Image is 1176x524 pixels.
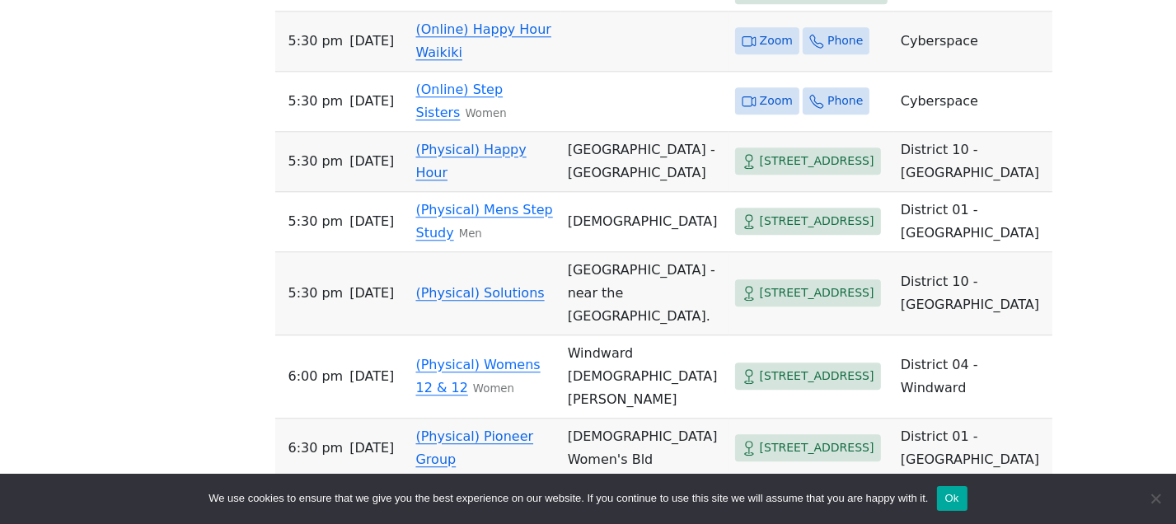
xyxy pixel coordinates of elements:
[760,91,793,111] span: Zoom
[288,30,344,53] span: 5:30 PM
[459,227,482,240] small: Men
[288,282,344,305] span: 5:30 PM
[288,90,344,113] span: 5:30 PM
[416,21,551,60] a: (Online) Happy Hour Waikiki
[416,428,534,467] a: (Physical) Pioneer Group
[416,142,527,180] a: (Physical) Happy Hour
[288,210,344,233] span: 5:30 PM
[288,365,344,388] span: 6:00 PM
[561,192,729,252] td: [DEMOGRAPHIC_DATA]
[894,192,1052,252] td: District 01 - [GEOGRAPHIC_DATA]
[760,437,874,458] span: [STREET_ADDRESS]
[349,437,394,460] span: [DATE]
[416,357,541,395] a: (Physical) Womens 12 & 12
[416,285,545,301] a: (Physical) Solutions
[349,282,394,305] span: [DATE]
[894,72,1052,132] td: Cyberspace
[760,211,874,232] span: [STREET_ADDRESS]
[1147,490,1164,507] span: No
[760,366,874,386] span: [STREET_ADDRESS]
[894,132,1052,192] td: District 10 - [GEOGRAPHIC_DATA]
[894,12,1052,72] td: Cyberspace
[288,437,344,460] span: 6:30 PM
[760,30,793,51] span: Zoom
[349,150,394,173] span: [DATE]
[349,30,394,53] span: [DATE]
[561,335,729,419] td: Windward [DEMOGRAPHIC_DATA][PERSON_NAME]
[416,82,504,120] a: (Online) Step Sisters
[894,252,1052,335] td: District 10 - [GEOGRAPHIC_DATA]
[288,150,344,173] span: 5:30 PM
[349,365,394,388] span: [DATE]
[561,252,729,335] td: [GEOGRAPHIC_DATA] - near the [GEOGRAPHIC_DATA].
[208,490,928,507] span: We use cookies to ensure that we give you the best experience on our website. If you continue to ...
[466,107,507,119] small: Women
[937,486,968,511] button: Ok
[349,210,394,233] span: [DATE]
[561,419,729,479] td: [DEMOGRAPHIC_DATA] Women's Bld
[416,202,553,241] a: (Physical) Mens Step Study
[760,151,874,171] span: [STREET_ADDRESS]
[894,335,1052,419] td: District 04 - Windward
[760,283,874,303] span: [STREET_ADDRESS]
[827,91,863,111] span: Phone
[349,90,394,113] span: [DATE]
[561,132,729,192] td: [GEOGRAPHIC_DATA] - [GEOGRAPHIC_DATA]
[894,419,1052,479] td: District 01 - [GEOGRAPHIC_DATA]
[827,30,863,51] span: Phone
[473,382,514,395] small: Women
